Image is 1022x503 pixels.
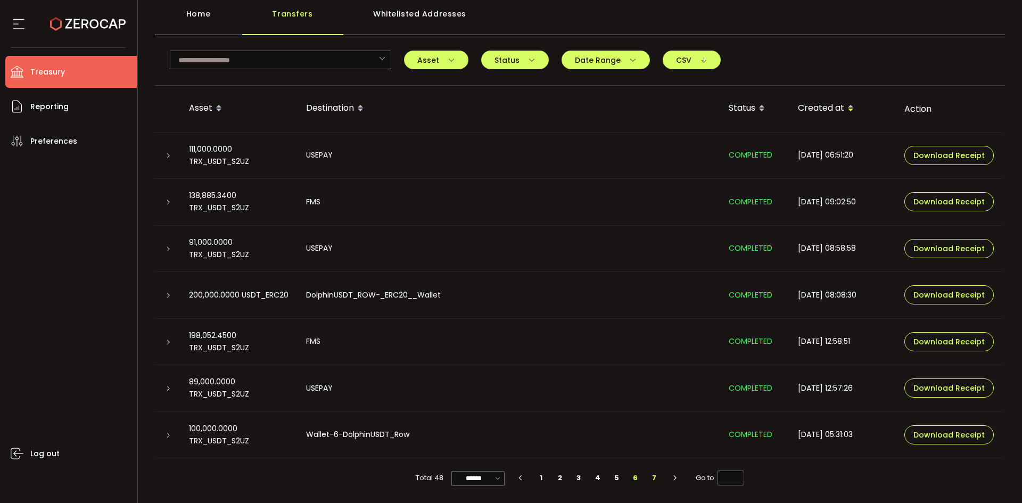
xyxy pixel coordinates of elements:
[645,471,664,485] li: 7
[663,51,721,69] button: CSV
[570,471,589,485] li: 3
[30,446,60,461] span: Log out
[298,428,720,441] div: Wallet-6-DolphinUSDT_Row
[607,471,627,485] li: 5
[180,376,298,400] div: 89,000.0000 TRX_USDT_S2UZ
[789,289,896,301] div: [DATE] 08:08:30
[404,51,468,69] button: Asset
[298,196,720,208] div: FMS
[789,100,896,118] div: Created at
[180,189,298,214] div: 138,885.3400 TRX_USDT_S2UZ
[729,336,772,347] span: COMPLETED
[155,3,242,35] div: Home
[789,149,896,161] div: [DATE] 06:51:20
[904,192,994,211] button: Download Receipt
[30,64,65,80] span: Treasury
[898,388,1022,503] iframe: Chat Widget
[562,51,650,69] button: Date Range
[729,429,772,440] span: COMPLETED
[789,428,896,441] div: [DATE] 05:31:03
[626,471,645,485] li: 6
[696,471,744,485] span: Go to
[720,100,789,118] div: Status
[913,152,985,159] span: Download Receipt
[789,242,896,254] div: [DATE] 08:58:58
[180,143,298,168] div: 111,000.0000 TRX_USDT_S2UZ
[242,3,343,35] div: Transfers
[913,245,985,252] span: Download Receipt
[550,471,570,485] li: 2
[298,149,720,161] div: USEPAY
[789,196,896,208] div: [DATE] 09:02:50
[30,134,77,149] span: Preferences
[896,103,1002,115] div: Action
[298,100,720,118] div: Destination
[417,56,455,64] span: Asset
[343,3,497,35] div: Whitelisted Addresses
[575,56,637,64] span: Date Range
[904,239,994,258] button: Download Receipt
[913,338,985,345] span: Download Receipt
[729,383,772,393] span: COMPLETED
[298,289,720,301] div: DolphinUSDT_ROW-_ERC20__Wallet
[729,290,772,300] span: COMPLETED
[298,335,720,348] div: FMS
[180,100,298,118] div: Asset
[729,196,772,207] span: COMPLETED
[904,146,994,165] button: Download Receipt
[913,291,985,299] span: Download Receipt
[729,243,772,253] span: COMPLETED
[180,289,298,301] div: 200,000.0000 USDT_ERC20
[298,382,720,394] div: USEPAY
[180,329,298,354] div: 198,052.4500 TRX_USDT_S2UZ
[913,384,985,392] span: Download Receipt
[532,471,551,485] li: 1
[904,378,994,398] button: Download Receipt
[298,242,720,254] div: USEPAY
[789,335,896,348] div: [DATE] 12:58:51
[904,285,994,304] button: Download Receipt
[588,471,607,485] li: 4
[729,150,772,160] span: COMPLETED
[789,382,896,394] div: [DATE] 12:57:26
[416,471,443,485] span: Total 48
[494,56,535,64] span: Status
[180,236,298,261] div: 91,000.0000 TRX_USDT_S2UZ
[481,51,549,69] button: Status
[676,56,707,64] span: CSV
[913,198,985,205] span: Download Receipt
[904,332,994,351] button: Download Receipt
[30,99,69,114] span: Reporting
[180,423,298,447] div: 100,000.0000 TRX_USDT_S2UZ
